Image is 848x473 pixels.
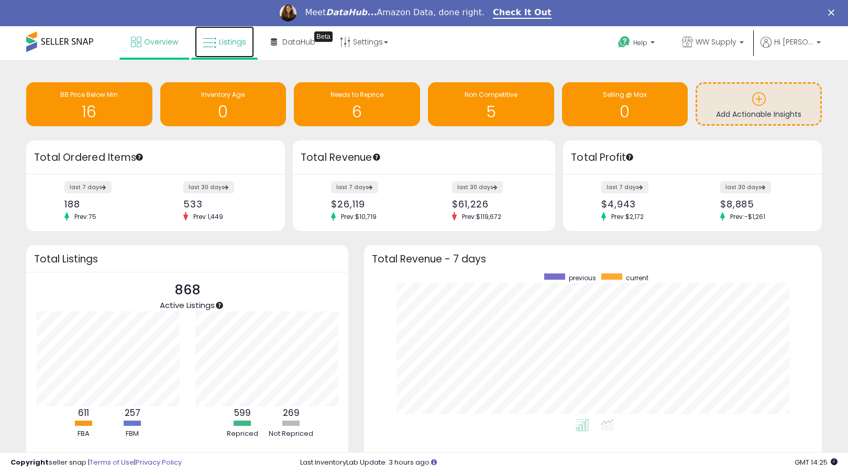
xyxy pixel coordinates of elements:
[300,458,838,468] div: Last InventoryLab Update: 3 hours ago.
[465,90,517,99] span: Non Competitive
[144,37,178,47] span: Overview
[601,199,685,210] div: $4,943
[674,26,752,60] a: WW Supply
[795,457,838,467] span: 2025-09-7 14:25 GMT
[283,406,300,419] b: 269
[299,103,415,120] h1: 6
[305,7,484,18] div: Meet Amazon Data, done right.
[633,38,647,47] span: Help
[601,181,648,193] label: last 7 days
[282,37,315,47] span: DataHub
[135,152,144,162] div: Tooltip anchor
[569,273,596,282] span: previous
[567,103,683,120] h1: 0
[160,82,287,126] a: Inventory Age 0
[452,199,537,210] div: $61,226
[215,301,224,310] div: Tooltip anchor
[268,429,315,439] div: Not Repriced
[64,181,112,193] label: last 7 days
[720,181,771,193] label: last 30 days
[90,457,134,467] a: Terms of Use
[336,212,382,221] span: Prev: $10,719
[331,181,378,193] label: last 7 days
[761,37,821,60] a: Hi [PERSON_NAME]
[457,212,506,221] span: Prev: $119,672
[26,82,152,126] a: BB Price Below Min 16
[697,84,820,124] a: Add Actionable Insights
[433,103,549,120] h1: 5
[428,82,554,126] a: Non Competitive 5
[610,28,665,60] a: Help
[618,36,631,49] i: Get Help
[136,457,182,467] a: Privacy Policy
[774,37,813,47] span: Hi [PERSON_NAME]
[332,26,396,58] a: Settings
[34,150,277,165] h3: Total Ordered Items
[725,212,770,221] span: Prev: -$1,261
[606,212,649,221] span: Prev: $2,172
[219,429,266,439] div: Repriced
[109,429,156,439] div: FBM
[34,255,340,263] h3: Total Listings
[431,459,437,466] i: Click here to read more about un-synced listings.
[828,9,839,16] div: Close
[696,37,736,47] span: WW Supply
[626,273,648,282] span: current
[183,199,267,210] div: 533
[64,199,148,210] div: 188
[493,7,552,19] a: Check It Out
[166,103,281,120] h1: 0
[372,152,381,162] div: Tooltip anchor
[603,90,647,99] span: Selling @ Max
[625,152,634,162] div: Tooltip anchor
[188,212,228,221] span: Prev: 1,449
[123,26,186,58] a: Overview
[372,255,814,263] h3: Total Revenue - 7 days
[314,31,333,42] div: Tooltip anchor
[183,181,234,193] label: last 30 days
[60,90,118,99] span: BB Price Below Min
[301,150,547,165] h3: Total Revenue
[571,150,814,165] h3: Total Profit
[69,212,102,221] span: Prev: 75
[263,26,323,58] a: DataHub
[125,406,140,419] b: 257
[78,406,89,419] b: 611
[219,37,246,47] span: Listings
[452,181,503,193] label: last 30 days
[31,103,147,120] h1: 16
[562,82,688,126] a: Selling @ Max 0
[10,458,182,468] div: seller snap | |
[326,7,377,17] i: DataHub...
[201,90,245,99] span: Inventory Age
[234,406,251,419] b: 599
[160,300,215,311] span: Active Listings
[10,457,49,467] strong: Copyright
[294,82,420,126] a: Needs to Reprice 6
[720,199,803,210] div: $8,885
[60,429,107,439] div: FBA
[331,199,416,210] div: $26,119
[160,280,215,300] p: 868
[716,109,801,119] span: Add Actionable Insights
[195,26,254,58] a: Listings
[331,90,383,99] span: Needs to Reprice
[280,5,296,21] img: Profile image for Georgie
